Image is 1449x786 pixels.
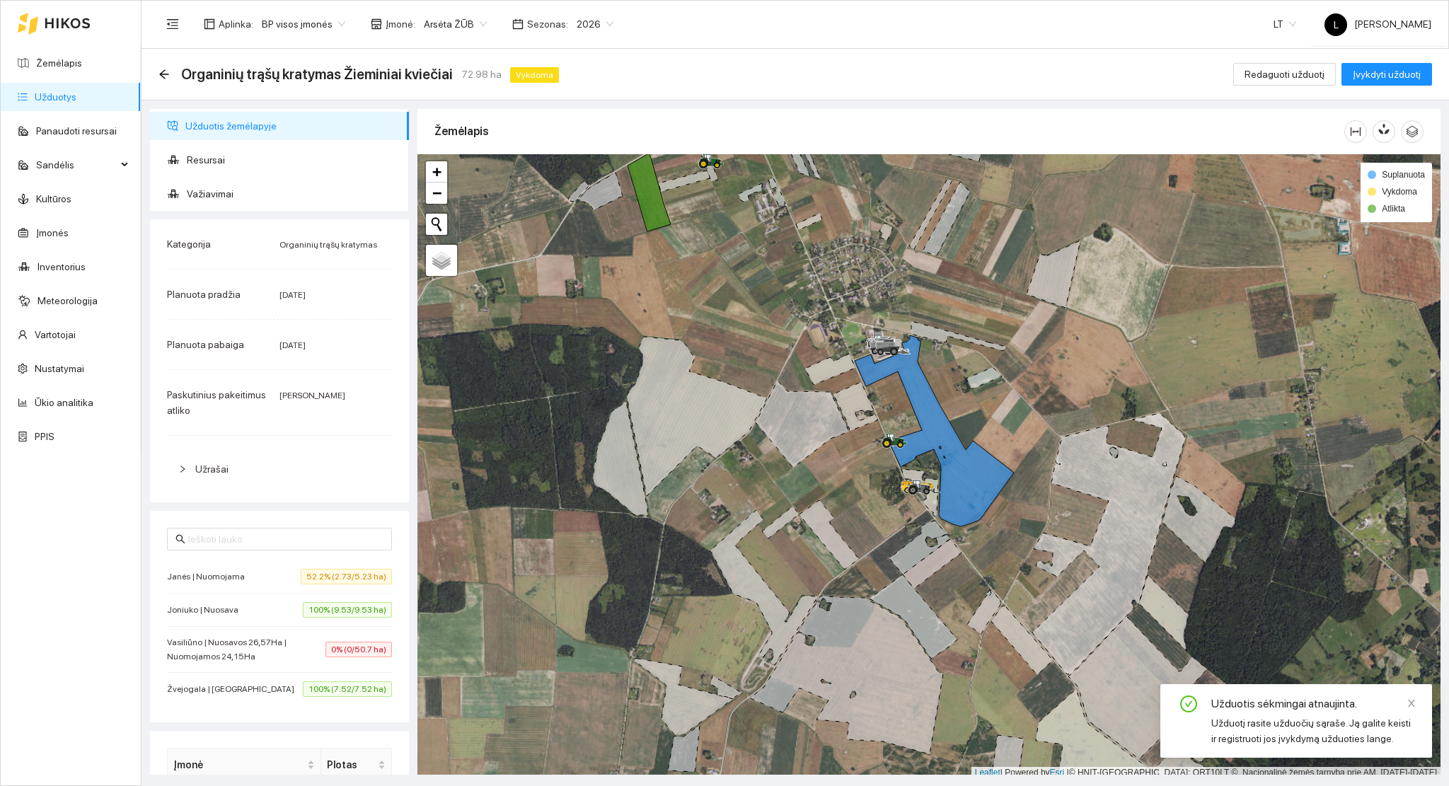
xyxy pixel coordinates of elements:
div: | Powered by © HNIT-[GEOGRAPHIC_DATA]; ORT10LT ©, Nacionalinė žemės tarnyba prie AM, [DATE]-[DATE] [971,767,1441,779]
span: + [432,163,441,180]
a: Layers [426,245,457,276]
a: Esri [1050,768,1065,778]
a: Meteorologija [37,295,98,306]
th: this column's title is Įmonė,this column is sortable [168,749,321,782]
a: Zoom out [426,183,447,204]
span: Organinių trąšų kratymas Žieminiai kviečiai [181,63,453,86]
a: Leaflet [975,768,1000,778]
button: Įvykdyti užduotį [1341,63,1432,86]
button: Initiate a new search [426,214,447,235]
a: Žemėlapis [36,57,82,69]
span: Planuota pradžia [167,289,241,300]
span: Planuota pabaiga [167,339,244,350]
span: Aplinka : [219,16,253,32]
span: calendar [512,18,524,30]
span: [PERSON_NAME] [1324,18,1431,30]
a: Zoom in [426,161,447,183]
span: Vykdoma [1382,187,1417,197]
span: 100% (9.53/9.53 ha) [303,602,392,618]
div: Užrašai [167,453,392,485]
span: menu-fold [166,18,179,30]
div: Užduotis sėkmingai atnaujinta. [1211,695,1415,712]
span: Arsėta ŽŪB [424,13,487,35]
span: Sandėlis [36,151,117,179]
span: search [175,534,185,544]
span: Plotas [327,757,375,773]
div: Užduotį rasite užduočių sąraše. Ją galite keisti ir registruoti jos įvykdymą užduoties lange. [1211,715,1415,746]
span: Užrašai [195,463,229,475]
span: Resursai [187,146,398,174]
span: layout [204,18,215,30]
span: Vasiliūno | Nuosavos 26,57Ha | Nuomojamos 24,15Ha [167,635,325,664]
a: Ūkio analitika [35,397,93,408]
span: L [1334,13,1339,36]
span: Redaguoti užduotį [1245,67,1324,82]
a: Kultūros [36,193,71,204]
span: close [1407,698,1416,708]
span: Kategorija [167,238,211,250]
button: menu-fold [158,10,187,38]
a: Įmonės [36,227,69,238]
span: Organinių trąšų kratymas [279,240,377,250]
span: [DATE] [279,340,306,350]
span: right [178,465,187,473]
a: Redaguoti užduotį [1233,69,1336,80]
span: 100% (7.52/7.52 ha) [303,681,392,697]
span: 72.98 ha [461,67,502,82]
span: Važiavimai [187,180,398,208]
span: Paskutinius pakeitimus atliko [167,389,266,416]
a: Panaudoti resursai [36,125,117,137]
span: shop [371,18,382,30]
button: column-width [1344,120,1367,143]
span: BP visos įmonės [262,13,345,35]
span: Įmonė [173,757,304,773]
span: Joniuko | Nuosava [167,603,246,617]
th: this column's title is Plotas,this column is sortable [321,749,392,782]
a: Nustatymai [35,363,84,374]
span: Atlikta [1382,204,1405,214]
span: [DATE] [279,290,306,300]
span: | [1067,768,1069,778]
a: Užduotys [35,91,76,103]
span: 52.2% (2.73/5.23 ha) [301,569,392,584]
span: Žvejogala | [GEOGRAPHIC_DATA] [167,682,301,696]
span: Suplanuota [1382,170,1425,180]
div: Atgal [158,69,170,81]
a: Inventorius [37,261,86,272]
span: Užduotis žemėlapyje [185,112,398,140]
span: Įvykdyti užduotį [1353,67,1421,82]
span: 0% (0/50.7 ha) [325,642,392,657]
span: 2026 [577,13,613,35]
span: column-width [1345,126,1366,137]
span: − [432,184,441,202]
span: [PERSON_NAME] [279,391,345,400]
span: LT [1274,13,1296,35]
div: Žemėlapis [434,111,1344,151]
span: Įmonė : [386,16,415,32]
a: PPIS [35,431,54,442]
span: check-circle [1180,695,1197,715]
a: Vartotojai [35,329,76,340]
input: Ieškoti lauko [188,531,383,547]
span: Sezonas : [527,16,568,32]
button: Redaguoti užduotį [1233,63,1336,86]
span: arrow-left [158,69,170,80]
span: Vykdoma [510,67,559,83]
span: Janės | Nuomojama [167,570,252,584]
